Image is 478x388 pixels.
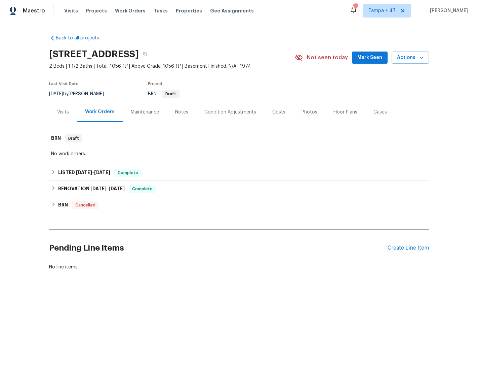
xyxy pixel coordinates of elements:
span: Not seen today [307,54,348,61]
div: BRN Cancelled [49,197,429,213]
span: - [76,170,110,175]
h6: BRN [51,134,61,142]
h2: [STREET_ADDRESS] [49,51,139,58]
div: RENOVATION [DATE]-[DATE]Complete [49,181,429,197]
span: Tampa + 47 [368,7,396,14]
span: Complete [129,186,155,192]
div: by [PERSON_NAME] [49,90,112,98]
span: Actions [397,54,424,62]
span: Maestro [23,7,45,14]
button: Actions [392,52,429,64]
span: [DATE] [90,186,107,191]
div: Work Orders [85,108,115,115]
div: Photos [302,109,317,116]
button: Copy Address [139,48,151,60]
h2: Pending Line Items [49,232,388,264]
span: BRN [148,92,180,96]
div: Condition Adjustments [204,109,256,116]
div: Costs [272,109,285,116]
span: Projects [86,7,107,14]
div: LISTED [DATE]-[DATE]Complete [49,165,429,181]
h6: BRN [58,201,68,209]
span: [PERSON_NAME] [427,7,468,14]
div: BRN Draft [49,128,429,149]
div: Notes [175,109,188,116]
span: Work Orders [115,7,146,14]
span: Cancelled [73,202,98,208]
span: [DATE] [94,170,110,175]
span: Geo Assignments [210,7,254,14]
div: No line items. [49,264,429,270]
h6: LISTED [58,169,110,177]
span: 2 Beds | 1 1/2 Baths | Total: 1056 ft² | Above Grade: 1056 ft² | Basement Finished: N/A | 1974 [49,63,295,70]
span: Draft [66,135,82,142]
div: Create Line Item [388,245,429,251]
div: No work orders. [51,151,427,157]
span: Complete [115,169,141,176]
div: Floor Plans [333,109,357,116]
span: Draft [163,92,179,96]
div: Cases [373,109,387,116]
span: Mark Seen [357,54,382,62]
span: - [90,186,125,191]
div: Maintenance [131,109,159,116]
h6: RENOVATION [58,185,125,193]
button: Mark Seen [352,52,388,64]
span: [DATE] [76,170,92,175]
span: [DATE] [49,92,63,96]
div: 856 [353,4,358,11]
span: Project [148,82,163,86]
span: Visits [64,7,78,14]
a: Back to all projects [49,35,114,41]
span: Tasks [154,8,168,13]
span: Properties [176,7,202,14]
span: Last Visit Date [49,82,79,86]
div: Visits [57,109,69,116]
span: [DATE] [109,186,125,191]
